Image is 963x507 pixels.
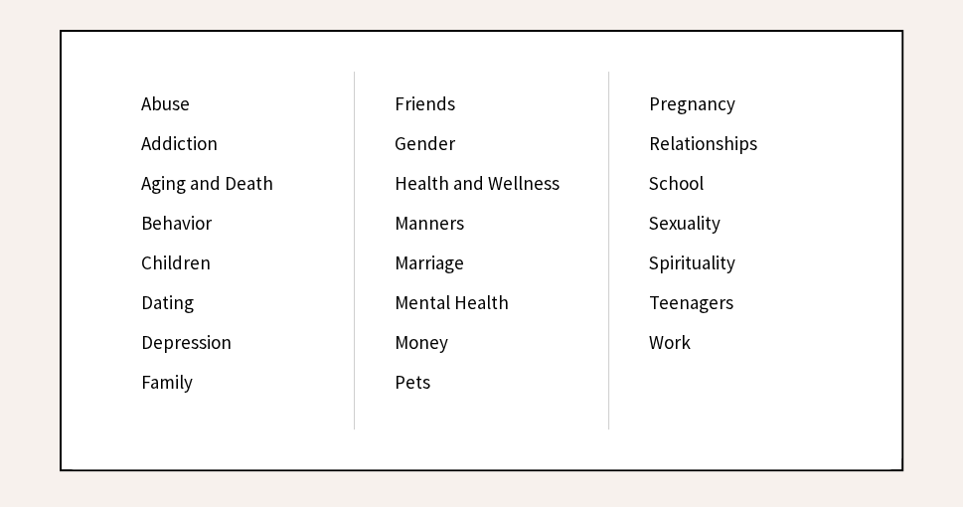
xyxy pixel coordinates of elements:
a: Sexuality [649,211,721,235]
a: Addiction [141,131,218,155]
a: Dating [141,290,194,314]
a: Money [395,330,448,354]
a: Behavior [141,211,212,235]
a: Mental Health [395,290,509,314]
a: Family [141,370,193,394]
a: Aging and Death [141,171,273,195]
a: Relationships [649,131,757,155]
a: Marriage [395,251,464,274]
a: Gender [395,131,455,155]
a: Abuse [141,91,190,115]
a: Pets [395,370,430,394]
a: School [649,171,704,195]
a: Children [141,251,211,274]
a: Health and Wellness [395,171,560,195]
a: Friends [395,91,455,115]
a: Pregnancy [649,91,735,115]
a: Work [649,330,691,354]
a: Teenagers [649,290,733,314]
a: Spirituality [649,251,735,274]
a: Depression [141,330,232,354]
a: Manners [395,211,464,235]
